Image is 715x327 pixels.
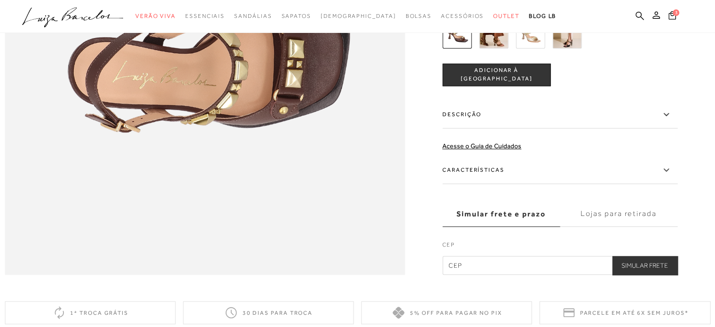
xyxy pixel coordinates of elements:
[185,13,225,19] span: Essenciais
[135,8,176,25] a: categoryNavScreenReaderText
[361,301,532,324] div: 5% off para pagar no PIX
[234,8,272,25] a: categoryNavScreenReaderText
[442,240,677,254] label: CEP
[442,64,550,86] button: ADICIONAR À [GEOGRAPHIC_DATA]
[612,256,677,275] button: Simular Frete
[442,142,521,150] a: Acesse o Guia de Cuidados
[185,8,225,25] a: categoryNavScreenReaderText
[442,256,677,275] input: CEP
[135,13,176,19] span: Verão Viva
[5,301,175,324] div: 1ª troca grátis
[666,10,679,23] button: 3
[540,301,710,324] div: Parcele em até 6x sem juros*
[529,13,556,19] span: BLOG LB
[183,301,354,324] div: 30 dias para troca
[321,13,396,19] span: [DEMOGRAPHIC_DATA]
[441,8,484,25] a: categoryNavScreenReaderText
[516,19,545,48] img: SANDÁLIA DE SALTO ALTO FINO EM COURO DOURADO COM TIRAS E APLIQUES METÁLICOS
[493,8,519,25] a: categoryNavScreenReaderText
[321,8,396,25] a: noSubCategoriesText
[442,157,677,184] label: Características
[493,13,519,19] span: Outlet
[281,8,311,25] a: categoryNavScreenReaderText
[529,8,556,25] a: BLOG LB
[552,19,581,48] img: SANDÁLIA DE SALTO ALTO FINO EM COURO PRETO COM TIRAS E APLIQUES METÁLICOS
[442,19,471,48] img: SANDÁLIA DE SALTO ALTO FINO EM COURO CAFÉ COM TIRAS E APLIQUES METÁLICOS
[442,201,560,227] label: Simular frete e prazo
[479,19,508,48] img: SANDÁLIA DE SALTO ALTO FINO EM COURO CASTANHO COM TIRAS E APLIQUES METÁLICOS
[405,8,432,25] a: categoryNavScreenReaderText
[281,13,311,19] span: Sapatos
[405,13,432,19] span: Bolsas
[443,67,550,83] span: ADICIONAR À [GEOGRAPHIC_DATA]
[673,9,679,16] span: 3
[560,201,677,227] label: Lojas para retirada
[442,101,677,128] label: Descrição
[441,13,484,19] span: Acessórios
[234,13,272,19] span: Sandálias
